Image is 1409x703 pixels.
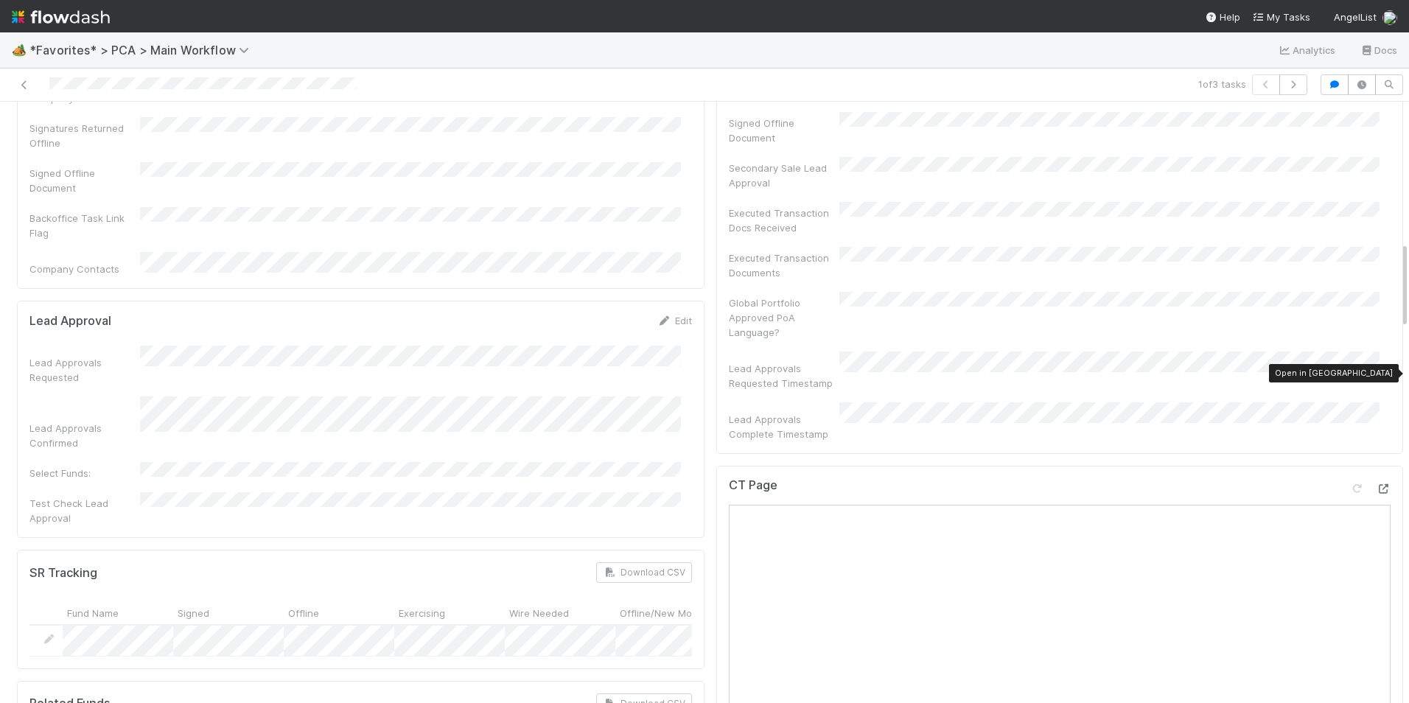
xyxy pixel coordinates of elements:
[729,161,839,190] div: Secondary Sale Lead Approval
[729,251,839,280] div: Executed Transaction Documents
[657,315,692,326] a: Edit
[615,601,726,623] div: Offline/New Money
[29,566,97,581] h5: SR Tracking
[173,601,284,623] div: Signed
[29,314,111,329] h5: Lead Approval
[1360,41,1397,59] a: Docs
[729,478,777,493] h5: CT Page
[729,206,839,235] div: Executed Transaction Docs Received
[29,421,140,450] div: Lead Approvals Confirmed
[1205,10,1240,24] div: Help
[29,496,140,525] div: Test Check Lead Approval
[29,466,140,480] div: Select Funds:
[29,43,256,57] span: *Favorites* > PCA > Main Workflow
[29,355,140,385] div: Lead Approvals Requested
[29,211,140,240] div: Backoffice Task Link Flag
[1252,11,1310,23] span: My Tasks
[29,262,140,276] div: Company Contacts
[1278,41,1336,59] a: Analytics
[29,166,140,195] div: Signed Offline Document
[284,601,394,623] div: Offline
[63,601,173,623] div: Fund Name
[1198,77,1246,91] span: 1 of 3 tasks
[729,295,839,340] div: Global Portfolio Approved PoA Language?
[596,562,692,583] button: Download CSV
[394,601,505,623] div: Exercising
[12,4,110,29] img: logo-inverted-e16ddd16eac7371096b0.svg
[1382,10,1397,25] img: avatar_487f705b-1efa-4920-8de6-14528bcda38c.png
[12,43,27,56] span: 🏕️
[729,361,839,391] div: Lead Approvals Requested Timestamp
[729,116,839,145] div: Signed Offline Document
[505,601,615,623] div: Wire Needed
[29,121,140,150] div: Signatures Returned Offline
[1334,11,1377,23] span: AngelList
[729,412,839,441] div: Lead Approvals Complete Timestamp
[1252,10,1310,24] a: My Tasks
